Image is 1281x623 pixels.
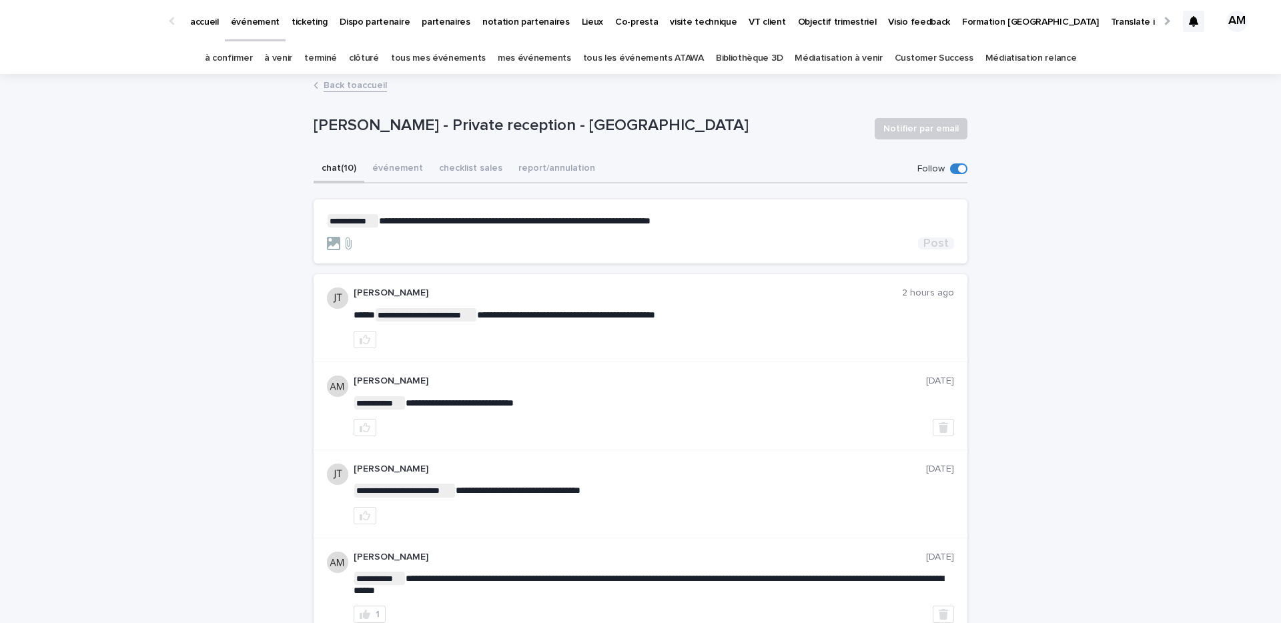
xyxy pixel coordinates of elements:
p: [PERSON_NAME] [354,287,902,299]
button: événement [364,155,431,183]
a: à confirmer [205,43,253,74]
a: Customer Success [895,43,973,74]
button: checklist sales [431,155,510,183]
button: like this post [354,419,376,436]
button: Delete post [933,606,954,623]
p: [DATE] [926,464,954,475]
a: tous les événements ATAWA [583,43,704,74]
button: Delete post [933,419,954,436]
img: Ls34BcGeRexTGTNfXpUC [27,8,156,35]
p: 2 hours ago [902,287,954,299]
a: tous mes événements [391,43,486,74]
a: Médiatisation à venir [795,43,883,74]
div: AM [1226,11,1248,32]
p: [DATE] [926,376,954,387]
p: [PERSON_NAME] - Private reception - [GEOGRAPHIC_DATA] [314,116,864,135]
a: mes événements [498,43,571,74]
button: Post [918,237,954,249]
button: like this post [354,507,376,524]
button: like this post [354,331,376,348]
button: 1 [354,606,386,623]
a: Médiatisation relance [985,43,1077,74]
div: 1 [376,610,380,619]
button: Notifier par email [875,118,967,139]
p: [PERSON_NAME] [354,464,926,475]
button: report/annulation [510,155,603,183]
a: à venir [264,43,292,74]
p: Follow [917,163,945,175]
button: chat (10) [314,155,364,183]
a: terminé [304,43,337,74]
a: Back toaccueil [324,77,387,92]
span: Post [923,237,949,249]
a: Bibliothèque 3D [716,43,783,74]
span: Notifier par email [883,122,959,135]
a: clôturé [349,43,379,74]
p: [PERSON_NAME] [354,552,926,563]
p: [PERSON_NAME] [354,376,926,387]
p: [DATE] [926,552,954,563]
